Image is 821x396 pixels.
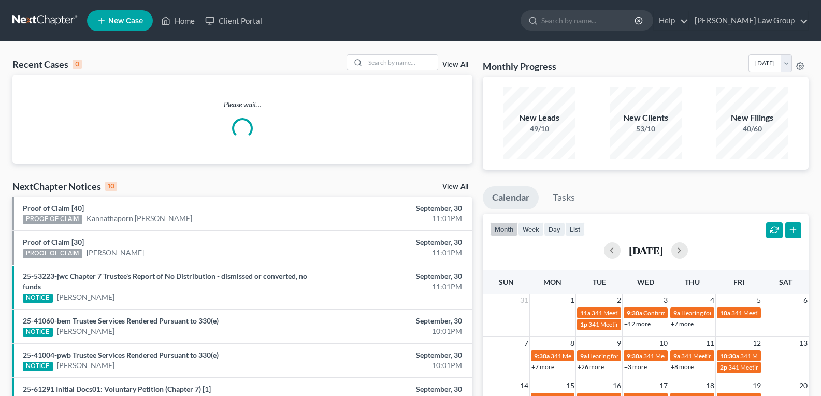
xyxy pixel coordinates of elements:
[673,309,680,317] span: 9a
[544,222,565,236] button: day
[442,61,468,68] a: View All
[323,326,462,336] div: 10:01PM
[108,17,143,25] span: New Case
[23,203,84,212] a: Proof of Claim [40]
[23,215,82,224] div: PROOF OF CLAIM
[323,350,462,360] div: September, 30
[483,186,539,209] a: Calendar
[87,213,192,224] a: Kannathaporn [PERSON_NAME]
[779,277,792,286] span: Sat
[802,294,809,306] span: 6
[593,277,606,286] span: Tue
[578,363,604,371] a: +26 more
[200,11,267,30] a: Client Portal
[624,320,651,328] a: +12 more
[580,309,590,317] span: 11a
[658,379,669,392] span: 17
[323,213,462,224] div: 11:01PM
[73,60,82,69] div: 0
[610,124,682,134] div: 53/10
[483,60,556,72] h3: Monthly Progress
[12,99,472,110] p: Please wait...
[23,272,307,291] a: 25-53223-jwc Chapter 7 Trustee's Report of No Distribution - dismissed or converted, no funds
[709,294,715,306] span: 4
[503,112,575,124] div: New Leads
[323,271,462,282] div: September, 30
[534,352,550,360] span: 9:30a
[490,222,518,236] button: month
[23,350,219,359] a: 25-41004-pwb Trustee Services Rendered Pursuant to 330(e)
[756,294,762,306] span: 5
[23,238,84,246] a: Proof of Claim [30]
[752,379,762,392] span: 19
[543,277,561,286] span: Mon
[543,186,584,209] a: Tasks
[752,337,762,349] span: 12
[87,247,144,258] a: [PERSON_NAME]
[323,316,462,326] div: September, 30
[720,352,739,360] span: 10:30a
[580,320,587,328] span: 1p
[551,352,699,360] span: 341 Meeting for [PERSON_NAME] & [PERSON_NAME]
[156,11,200,30] a: Home
[12,180,117,193] div: NextChapter Notices
[442,183,468,190] a: View All
[592,309,685,317] span: 341 Meeting for [PERSON_NAME]
[681,352,774,360] span: 341 Meeting for [PERSON_NAME]
[323,360,462,371] div: 10:01PM
[569,337,575,349] span: 8
[798,337,809,349] span: 13
[671,363,694,371] a: +8 more
[365,55,438,70] input: Search by name...
[23,328,53,337] div: NOTICE
[716,112,788,124] div: New Filings
[57,326,114,336] a: [PERSON_NAME]
[565,379,575,392] span: 15
[716,124,788,134] div: 40/60
[531,363,554,371] a: +7 more
[643,352,737,360] span: 341 Meeting for [PERSON_NAME]
[610,112,682,124] div: New Clients
[798,379,809,392] span: 20
[23,362,53,371] div: NOTICE
[627,309,642,317] span: 9:30a
[637,277,654,286] span: Wed
[685,277,700,286] span: Thu
[105,182,117,191] div: 10
[624,363,647,371] a: +3 more
[323,247,462,258] div: 11:01PM
[323,282,462,292] div: 11:01PM
[673,352,680,360] span: 9a
[57,292,114,302] a: [PERSON_NAME]
[523,337,529,349] span: 7
[658,337,669,349] span: 10
[323,384,462,394] div: September, 30
[519,379,529,392] span: 14
[23,316,219,325] a: 25-41060-bem Trustee Services Rendered Pursuant to 330(e)
[541,11,636,30] input: Search by name...
[588,320,682,328] span: 341 Meeting for [PERSON_NAME]
[705,379,715,392] span: 18
[671,320,694,328] a: +7 more
[518,222,544,236] button: week
[23,294,53,303] div: NOTICE
[643,309,762,317] span: Confirmation Hearing for [PERSON_NAME]
[580,352,587,360] span: 9a
[681,309,803,317] span: Hearing for Kannathaporn [PERSON_NAME]
[519,294,529,306] span: 31
[720,363,727,371] span: 2p
[12,58,82,70] div: Recent Cases
[627,352,642,360] span: 9:30a
[616,337,622,349] span: 9
[23,385,211,393] a: 25-61291 Initial Docs01: Voluntary Petition (Chapter 7) [1]
[565,222,585,236] button: list
[720,309,730,317] span: 10a
[57,360,114,371] a: [PERSON_NAME]
[323,237,462,247] div: September, 30
[23,249,82,258] div: PROOF OF CLAIM
[629,245,663,256] h2: [DATE]
[689,11,808,30] a: [PERSON_NAME] Law Group
[323,203,462,213] div: September, 30
[733,277,744,286] span: Fri
[662,294,669,306] span: 3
